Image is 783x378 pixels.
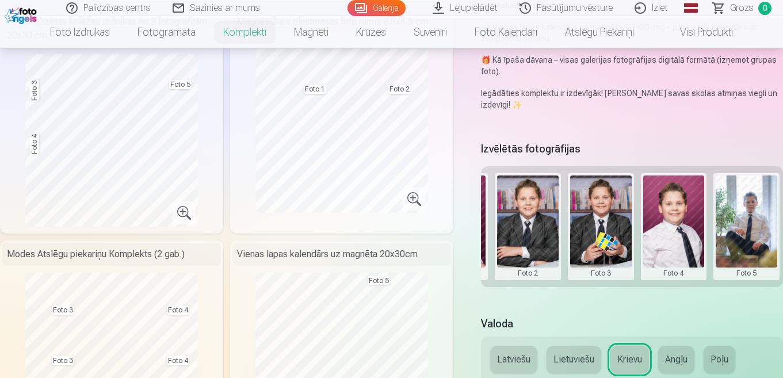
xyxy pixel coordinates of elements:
a: Foto kalendāri [461,16,551,48]
button: Lietuviešu [547,346,601,373]
a: Suvenīri [400,16,461,48]
a: Foto izdrukas [36,16,124,48]
a: Atslēgu piekariņi [551,16,648,48]
button: Krievu [610,346,649,373]
div: Modes Atslēgu piekariņu Komplekts (2 gab.) [2,243,221,266]
a: Krūzes [342,16,400,48]
a: Komplekti [209,16,280,48]
img: /fa1 [5,5,40,24]
h5: Valoda [481,316,783,332]
h5: Izvēlētās fotogrāfijas [481,141,580,157]
p: Iegādāties komplektu ir izdevīgāk! [PERSON_NAME] savas skolas atmiņas viegli un izdevīgi! ✨ [481,87,783,110]
div: Vienas lapas kalendārs uz magnēta 20x30cm [232,243,451,266]
span: Grozs [730,1,754,15]
a: Fotogrāmata [124,16,209,48]
button: Poļu [704,346,735,373]
span: 0 [758,2,771,15]
p: 🎁 Kā īpaša dāvana – visas galerijas fotogrāfijas digitālā formātā (izņemot grupas foto). [481,54,783,77]
button: Latviešu [490,346,537,373]
button: Angļu [658,346,694,373]
a: Visi produkti [648,16,747,48]
a: Magnēti [280,16,342,48]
